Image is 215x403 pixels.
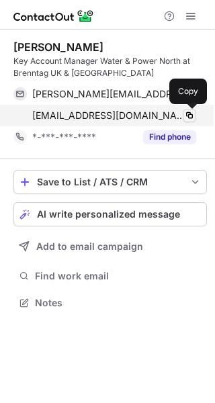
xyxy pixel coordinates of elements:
[36,241,143,252] span: Add to email campaign
[13,202,207,226] button: AI write personalized message
[13,294,207,312] button: Notes
[13,267,207,285] button: Find work email
[32,88,186,100] span: [PERSON_NAME][EMAIL_ADDRESS][PERSON_NAME][DOMAIN_NAME]
[13,234,207,259] button: Add to email campaign
[32,109,186,122] span: [EMAIL_ADDRESS][DOMAIN_NAME]
[37,209,180,220] span: AI write personalized message
[13,170,207,194] button: save-profile-one-click
[13,40,103,54] div: [PERSON_NAME]
[13,8,94,24] img: ContactOut v5.3.10
[35,297,202,309] span: Notes
[35,270,202,282] span: Find work email
[13,55,207,79] div: Key Account Manager Water & Power North at Brenntag UK & [GEOGRAPHIC_DATA]
[143,130,196,144] button: Reveal Button
[37,177,183,187] div: Save to List / ATS / CRM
